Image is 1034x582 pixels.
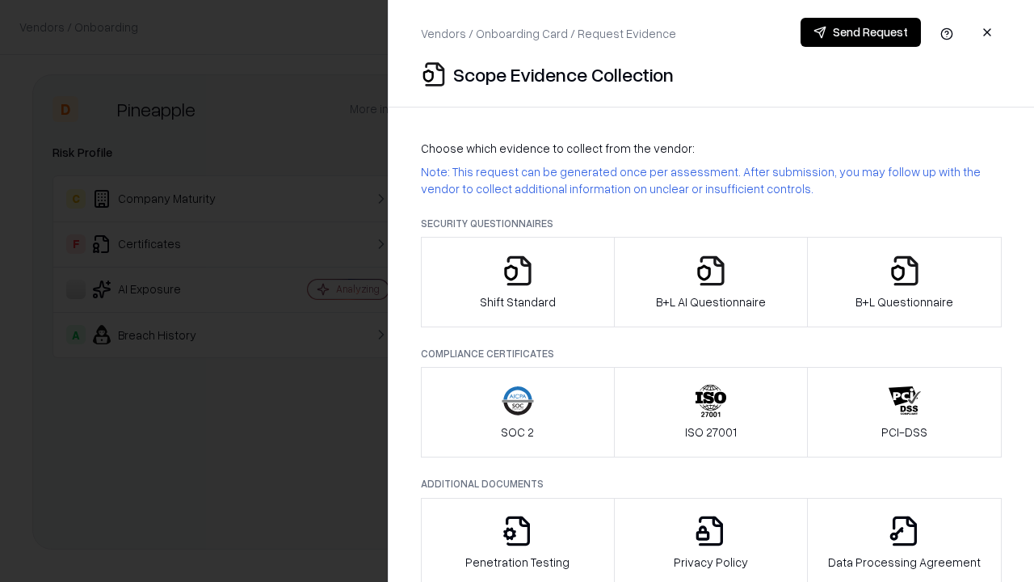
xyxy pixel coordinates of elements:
p: Data Processing Agreement [828,554,981,571]
button: PCI-DSS [807,367,1002,458]
button: ISO 27001 [614,367,809,458]
button: Send Request [801,18,921,47]
p: Security Questionnaires [421,217,1002,230]
button: Shift Standard [421,237,615,327]
button: B+L Questionnaire [807,237,1002,327]
p: B+L AI Questionnaire [656,293,766,310]
p: Compliance Certificates [421,347,1002,361]
p: Penetration Testing [465,554,570,571]
p: Additional Documents [421,477,1002,491]
p: Choose which evidence to collect from the vendor: [421,140,1002,157]
p: Note: This request can be generated once per assessment. After submission, you may follow up with... [421,163,1002,197]
p: Scope Evidence Collection [453,61,674,87]
p: Shift Standard [480,293,556,310]
p: ISO 27001 [685,424,737,441]
p: PCI-DSS [881,424,927,441]
p: Privacy Policy [674,554,748,571]
p: B+L Questionnaire [855,293,953,310]
p: Vendors / Onboarding Card / Request Evidence [421,25,676,42]
p: SOC 2 [501,424,534,441]
button: B+L AI Questionnaire [614,237,809,327]
button: SOC 2 [421,367,615,458]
